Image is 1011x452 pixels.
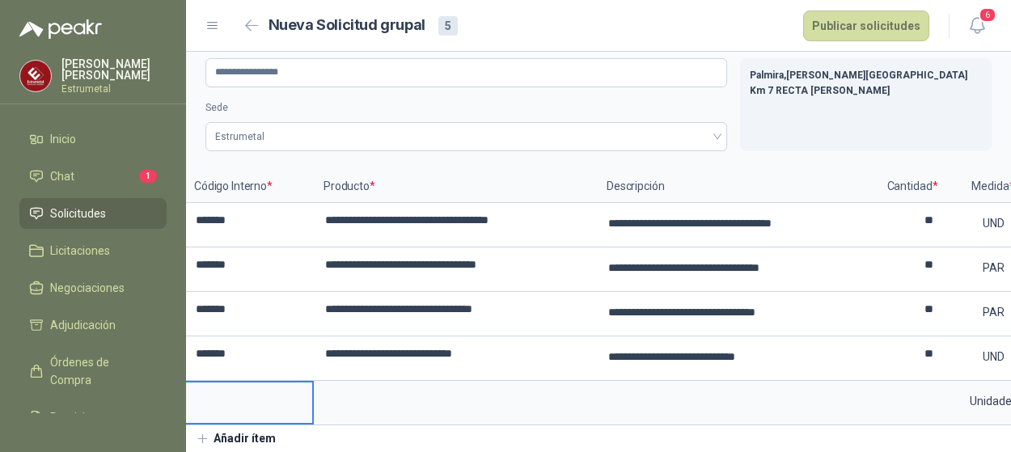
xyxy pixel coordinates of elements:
a: Negociaciones [19,272,167,303]
h2: Nueva Solicitud grupal [269,14,425,37]
p: Estrumetal [61,84,167,94]
a: Solicitudes [19,198,167,229]
span: 1 [139,170,157,183]
p: Cantidad [880,171,945,203]
img: Company Logo [20,61,51,91]
span: Inicio [50,130,76,148]
button: 6 [962,11,992,40]
p: Código Interno [184,171,314,203]
span: Órdenes de Compra [50,353,151,389]
a: Chat1 [19,161,167,192]
div: 5 [438,16,458,36]
p: Palmira , [PERSON_NAME][GEOGRAPHIC_DATA] [750,68,982,83]
button: Publicar solicitudes [803,11,929,41]
label: Sede [205,100,727,116]
p: Descripción [597,171,880,203]
p: Producto [314,171,597,203]
span: Adjudicación [50,316,116,334]
span: Chat [50,167,74,185]
p: [PERSON_NAME] [PERSON_NAME] [61,58,167,81]
span: 6 [979,7,996,23]
img: Logo peakr [19,19,102,39]
a: Adjudicación [19,310,167,340]
span: Solicitudes [50,205,106,222]
a: Inicio [19,124,167,154]
span: Remisiones [50,408,110,426]
a: Órdenes de Compra [19,347,167,395]
span: Estrumetal [215,125,717,149]
a: Remisiones [19,402,167,433]
span: Licitaciones [50,242,110,260]
span: Negociaciones [50,279,125,297]
p: Km 7 RECTA [PERSON_NAME] [750,83,982,99]
a: Licitaciones [19,235,167,266]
